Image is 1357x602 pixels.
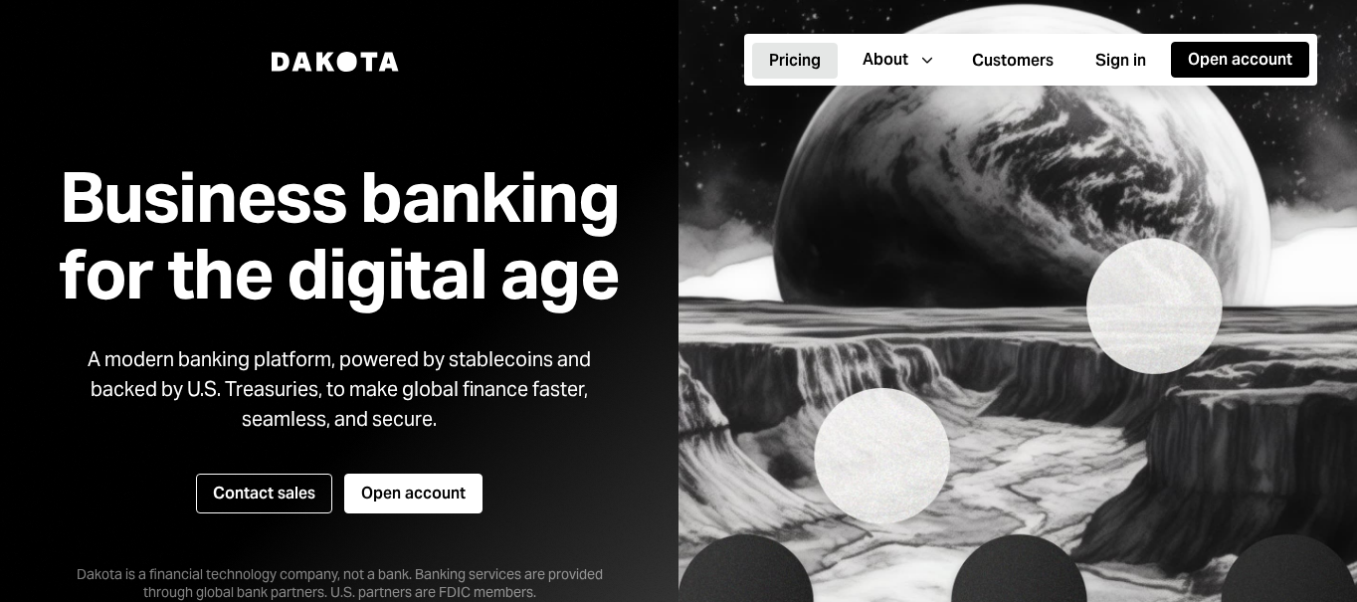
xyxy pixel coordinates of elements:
[955,41,1070,80] a: Customers
[1078,41,1163,80] a: Sign in
[863,49,908,71] div: About
[752,43,838,79] button: Pricing
[1078,43,1163,79] button: Sign in
[752,41,838,80] a: Pricing
[71,344,608,434] div: A modern banking platform, powered by stablecoins and backed by U.S. Treasuries, to make global f...
[344,474,483,513] button: Open account
[955,43,1070,79] button: Customers
[35,159,644,312] h1: Business banking for the digital age
[41,533,638,601] div: Dakota is a financial technology company, not a bank. Banking services are provided through globa...
[1171,42,1309,78] button: Open account
[846,42,947,78] button: About
[196,474,332,513] button: Contact sales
